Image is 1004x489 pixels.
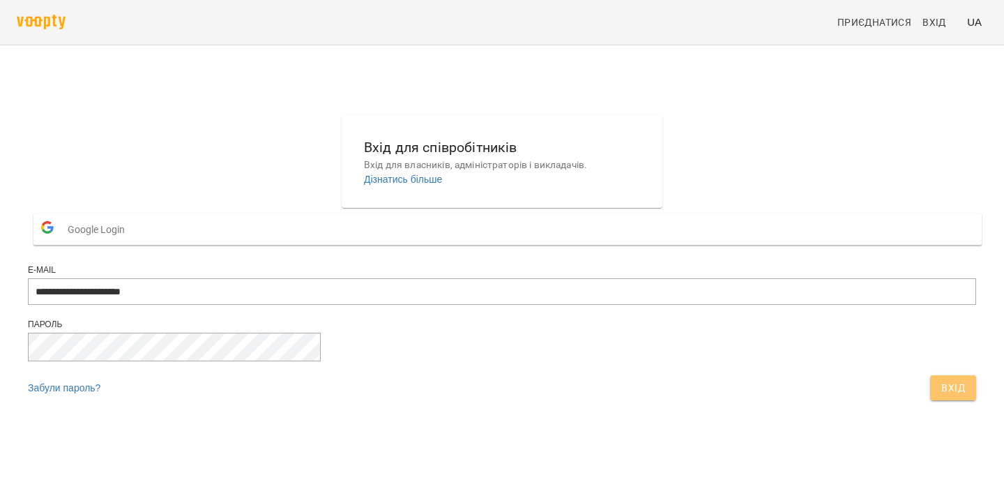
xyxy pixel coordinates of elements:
[364,174,442,185] a: Дізнатись більше
[961,9,987,35] button: UA
[17,15,66,29] img: voopty.png
[364,137,640,158] h6: Вхід для співробітників
[917,10,961,35] a: Вхід
[68,216,132,243] span: Google Login
[967,15,982,29] span: UA
[33,213,982,245] button: Google Login
[922,14,946,31] span: Вхід
[28,319,976,331] div: Пароль
[28,382,100,393] a: Забули пароль?
[364,158,640,172] p: Вхід для власників, адміністраторів і викладачів.
[353,126,651,197] button: Вхід для співробітниківВхід для власників, адміністраторів і викладачів.Дізнатись більше
[837,14,911,31] span: Приєднатися
[941,379,965,396] span: Вхід
[28,264,976,276] div: E-mail
[930,375,976,400] button: Вхід
[832,10,917,35] a: Приєднатися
